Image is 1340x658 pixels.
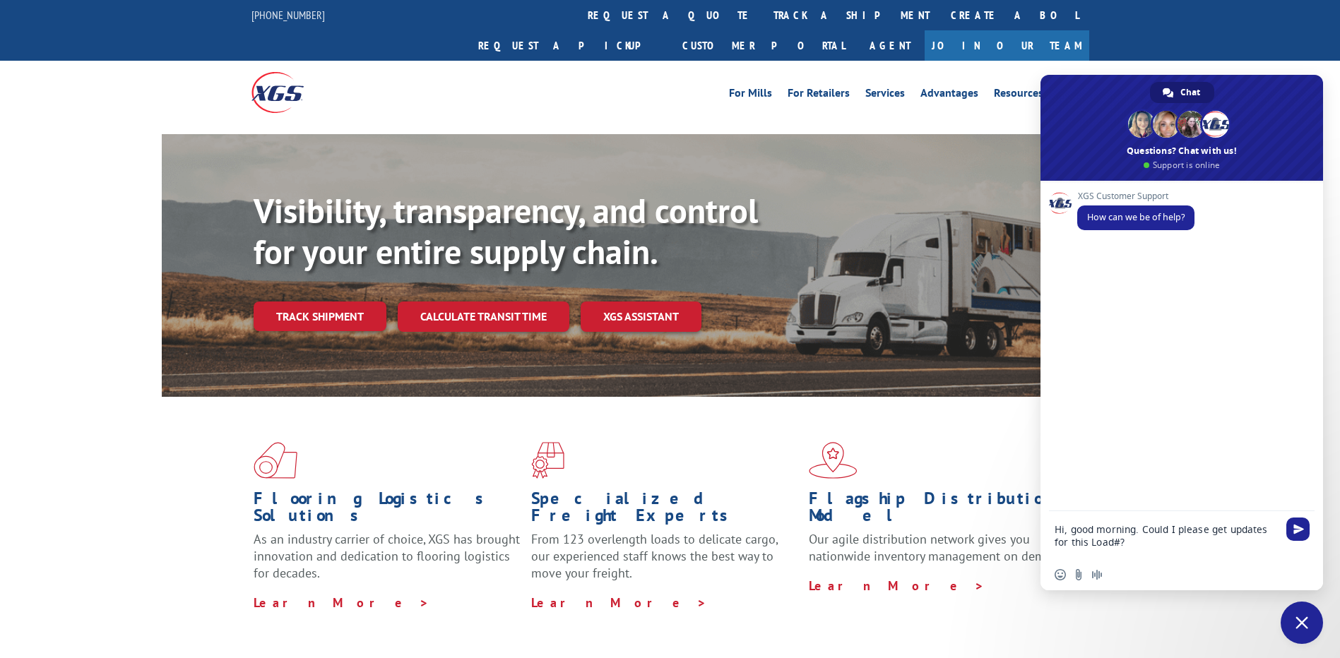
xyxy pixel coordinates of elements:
span: Chat [1180,82,1200,103]
span: Audio message [1091,569,1103,580]
a: For Retailers [788,88,850,103]
span: As an industry carrier of choice, XGS has brought innovation and dedication to flooring logistics... [254,531,520,581]
a: [PHONE_NUMBER] [251,8,325,22]
a: For Mills [729,88,772,103]
a: Learn More > [254,594,429,611]
a: XGS ASSISTANT [581,301,701,332]
span: Insert an emoji [1055,569,1066,580]
h1: Specialized Freight Experts [531,490,798,531]
a: Chat [1150,82,1214,103]
h1: Flagship Distribution Model [809,490,1076,531]
h1: Flooring Logistics Solutions [254,490,521,531]
a: Join Our Team [925,30,1089,61]
a: Resources [994,88,1043,103]
a: Request a pickup [468,30,672,61]
img: xgs-icon-total-supply-chain-intelligence-red [254,442,297,479]
p: From 123 overlength loads to delicate cargo, our experienced staff knows the best way to move you... [531,531,798,594]
a: Customer Portal [672,30,855,61]
span: Our agile distribution network gives you nationwide inventory management on demand. [809,531,1069,564]
a: Services [865,88,905,103]
a: Calculate transit time [398,301,569,332]
span: XGS Customer Support [1077,191,1194,201]
a: Close chat [1281,602,1323,644]
img: xgs-icon-focused-on-flooring-red [531,442,564,479]
img: xgs-icon-flagship-distribution-model-red [809,442,858,479]
span: Send a file [1073,569,1084,580]
a: Agent [855,30,925,61]
a: Advantages [920,88,978,103]
a: Track shipment [254,301,386,331]
span: How can we be of help? [1087,211,1185,223]
a: Learn More > [809,578,985,594]
span: Send [1286,518,1310,541]
a: Learn More > [531,594,707,611]
textarea: Compose your message... [1055,511,1281,559]
b: Visibility, transparency, and control for your entire supply chain. [254,189,758,273]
